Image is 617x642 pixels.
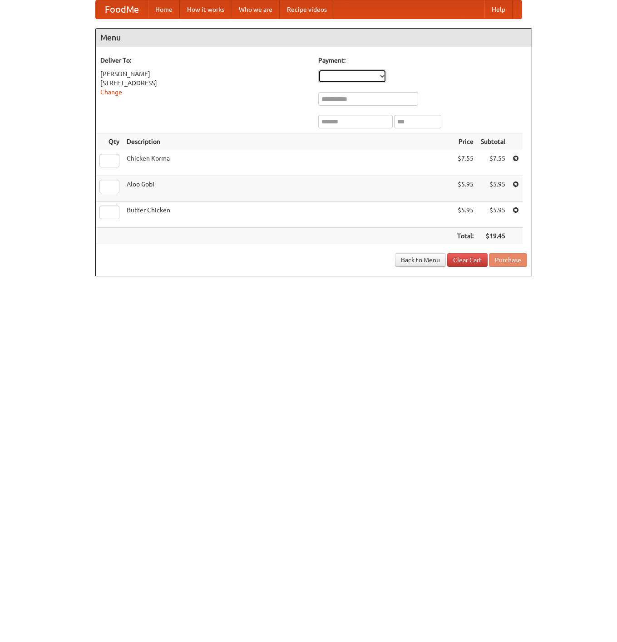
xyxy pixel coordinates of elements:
td: $7.55 [477,150,509,176]
td: $7.55 [454,150,477,176]
a: Help [484,0,513,19]
h5: Deliver To: [100,56,309,65]
td: Aloo Gobi [123,176,454,202]
a: Recipe videos [280,0,334,19]
a: Who we are [232,0,280,19]
td: $5.95 [454,202,477,228]
th: Price [454,133,477,150]
a: Clear Cart [447,253,488,267]
h5: Payment: [318,56,527,65]
div: [PERSON_NAME] [100,69,309,78]
button: Purchase [489,253,527,267]
td: Butter Chicken [123,202,454,228]
a: Change [100,88,122,96]
td: $5.95 [477,176,509,202]
h4: Menu [96,29,532,47]
th: Total: [454,228,477,245]
td: $5.95 [477,202,509,228]
a: Back to Menu [395,253,446,267]
a: How it works [180,0,232,19]
th: Subtotal [477,133,509,150]
a: Home [148,0,180,19]
th: Qty [96,133,123,150]
th: $19.45 [477,228,509,245]
th: Description [123,133,454,150]
div: [STREET_ADDRESS] [100,78,309,88]
a: FoodMe [96,0,148,19]
td: $5.95 [454,176,477,202]
td: Chicken Korma [123,150,454,176]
